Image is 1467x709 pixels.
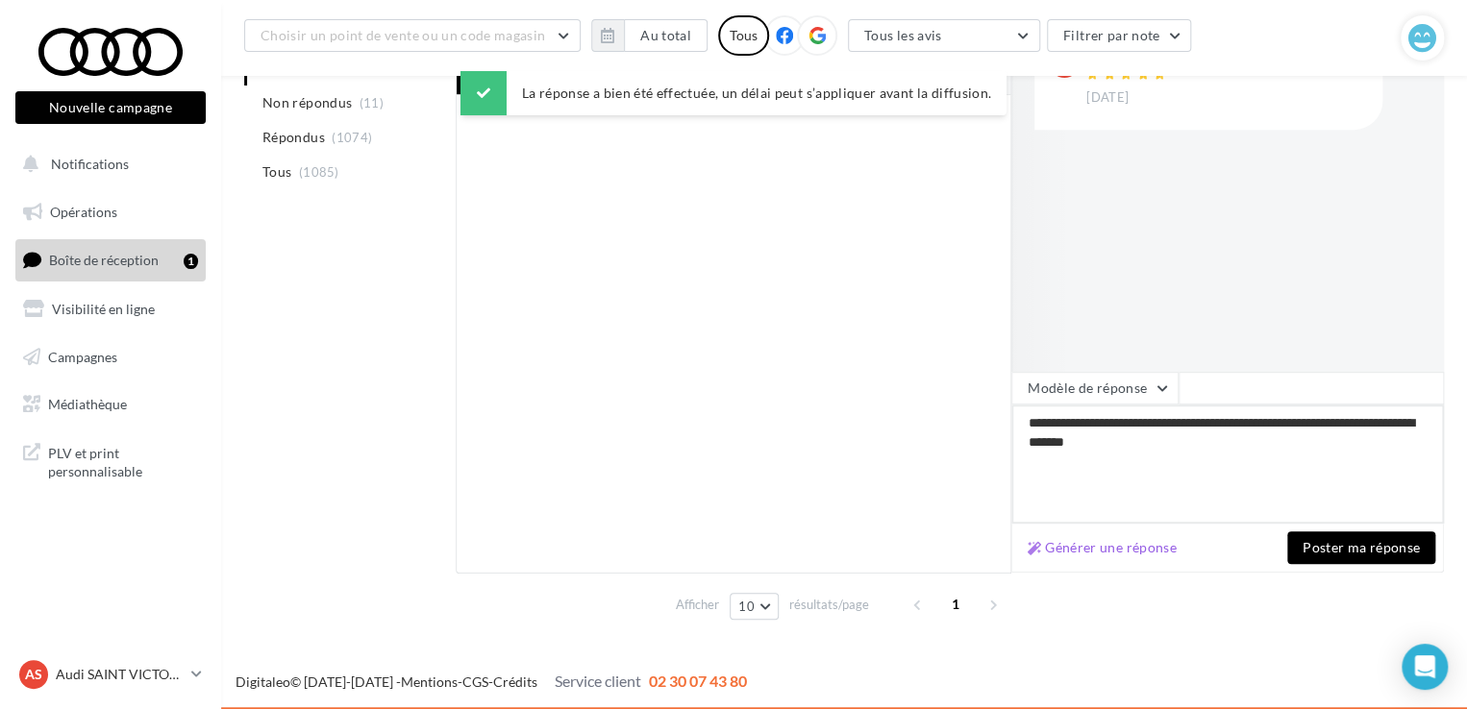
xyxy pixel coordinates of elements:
[262,128,325,147] span: Répondus
[591,19,708,52] button: Au total
[184,254,198,269] div: 1
[261,27,545,43] span: Choisir un point de vente ou un code magasin
[1402,644,1448,690] div: Open Intercom Messenger
[48,396,127,412] span: Médiathèque
[676,596,719,614] span: Afficher
[624,19,708,52] button: Au total
[49,252,159,268] span: Boîte de réception
[1047,19,1192,52] button: Filtrer par note
[864,27,942,43] span: Tous les avis
[12,239,210,281] a: Boîte de réception1
[12,144,202,184] button: Notifications
[56,665,184,684] p: Audi SAINT VICTORET
[15,656,206,693] a: AS Audi SAINT VICTORET
[462,673,488,690] a: CGS
[360,95,384,110] span: (11)
[262,162,291,182] span: Tous
[236,673,290,690] a: Digitaleo
[12,432,210,489] a: PLV et print personnalisable
[555,672,641,690] span: Service client
[940,589,971,620] span: 1
[848,19,1040,52] button: Tous les avis
[50,204,117,220] span: Opérations
[12,289,210,330] a: Visibilité en ligne
[12,337,210,378] a: Campagnes
[244,19,581,52] button: Choisir un point de vente ou un code magasin
[730,593,779,620] button: 10
[1011,372,1179,404] button: Modèle de réponse
[262,93,352,112] span: Non répondus
[401,673,458,690] a: Mentions
[15,91,206,124] button: Nouvelle campagne
[1086,89,1129,107] span: [DATE]
[789,596,869,614] span: résultats/page
[12,192,210,232] a: Opérations
[48,440,198,481] span: PLV et print personnalisable
[1020,536,1184,559] button: Générer une réponse
[12,384,210,425] a: Médiathèque
[51,156,129,172] span: Notifications
[649,672,747,690] span: 02 30 07 43 80
[493,673,537,690] a: Crédits
[236,673,747,690] span: © [DATE]-[DATE] - - -
[25,665,42,684] span: AS
[332,130,372,145] span: (1074)
[1287,531,1435,564] button: Poster ma réponse
[299,164,339,180] span: (1085)
[718,15,769,56] div: Tous
[52,301,155,317] span: Visibilité en ligne
[738,599,755,614] span: 10
[460,71,1007,115] div: La réponse a bien été effectuée, un délai peut s’appliquer avant la diffusion.
[48,348,117,364] span: Campagnes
